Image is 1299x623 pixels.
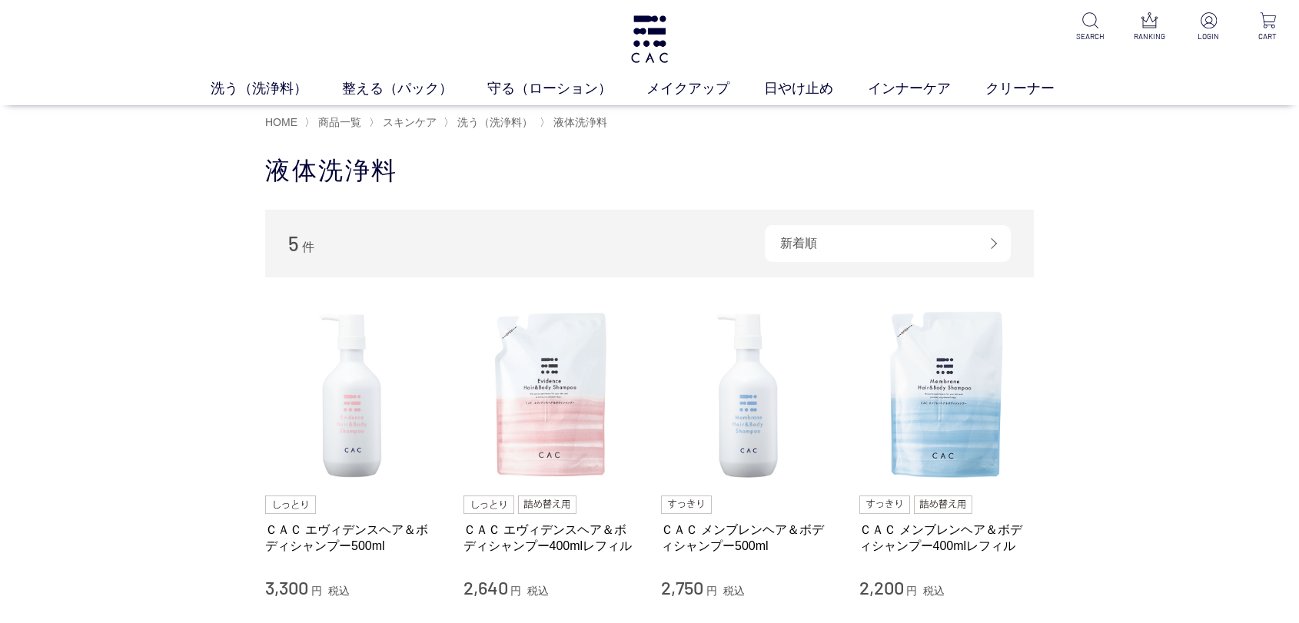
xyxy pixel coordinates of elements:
span: スキンケア [383,116,437,128]
p: SEARCH [1071,31,1109,42]
a: RANKING [1131,12,1168,42]
span: 税込 [328,585,350,597]
a: ＣＡＣ メンブレンヘア＆ボディシャンプー500ml [661,522,836,555]
a: 日やけ止め [764,78,868,99]
img: 詰め替え用 [914,495,973,514]
img: すっきり [859,495,910,514]
a: ＣＡＣ メンブレンヘア＆ボディシャンプー400mlレフィル [859,522,1035,555]
li: 〉 [444,115,537,130]
a: 洗う（洗浄料） [454,116,533,128]
span: 円 [906,585,917,597]
a: SEARCH [1071,12,1109,42]
a: ＣＡＣ エヴィデンスヘア＆ボディシャンプー500ml [265,522,440,555]
span: 税込 [527,585,549,597]
a: 商品一覧 [315,116,361,128]
span: 2,200 [859,576,904,598]
a: 守る（ローション） [487,78,646,99]
p: RANKING [1131,31,1168,42]
span: 商品一覧 [318,116,361,128]
img: ＣＡＣ メンブレンヘア＆ボディシャンプー400mlレフィル [859,308,1035,483]
a: スキンケア [380,116,437,128]
img: すっきり [661,495,712,514]
img: しっとり [265,495,316,514]
a: HOME [265,116,297,128]
span: 税込 [723,585,745,597]
div: 新着順 [765,225,1011,262]
span: 3,300 [265,576,308,598]
a: 洗う（洗浄料） [211,78,342,99]
span: 円 [706,585,717,597]
span: 洗う（洗浄料） [457,116,533,128]
img: ＣＡＣ メンブレンヘア＆ボディシャンプー500ml [661,308,836,483]
p: CART [1249,31,1287,42]
span: 税込 [923,585,945,597]
h1: 液体洗浄料 [265,154,1034,187]
a: インナーケア [868,78,985,99]
img: logo [629,15,670,63]
span: 円 [311,585,322,597]
li: 〉 [369,115,440,130]
a: クリーナー [985,78,1089,99]
span: 件 [302,240,314,254]
img: ＣＡＣ エヴィデンスヘア＆ボディシャンプー400mlレフィル [463,308,639,483]
span: 2,640 [463,576,508,598]
img: しっとり [463,495,514,514]
span: 液体洗浄料 [553,116,607,128]
li: 〉 [304,115,365,130]
span: 2,750 [661,576,703,598]
a: 整える（パック） [342,78,487,99]
a: メイクアップ [646,78,764,99]
a: LOGIN [1190,12,1228,42]
img: ＣＡＣ エヴィデンスヘア＆ボディシャンプー500ml [265,308,440,483]
span: 5 [288,231,299,255]
li: 〉 [540,115,611,130]
a: ＣＡＣ エヴィデンスヘア＆ボディシャンプー400mlレフィル [463,522,639,555]
p: LOGIN [1190,31,1228,42]
span: 円 [510,585,521,597]
a: 液体洗浄料 [550,116,607,128]
img: 詰め替え用 [518,495,577,514]
a: CART [1249,12,1287,42]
